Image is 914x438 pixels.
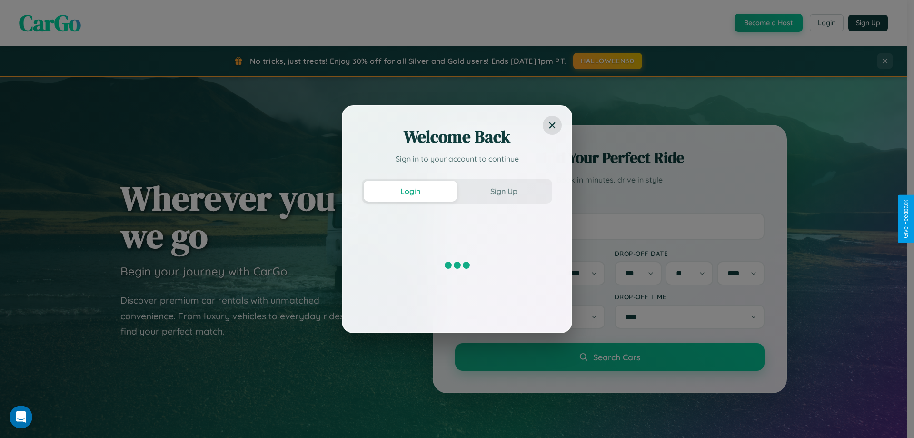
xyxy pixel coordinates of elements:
button: Sign Up [457,181,550,202]
div: Give Feedback [903,200,909,238]
p: Sign in to your account to continue [362,153,552,164]
iframe: Intercom live chat [10,406,32,428]
button: Login [364,181,457,202]
h2: Welcome Back [362,125,552,148]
